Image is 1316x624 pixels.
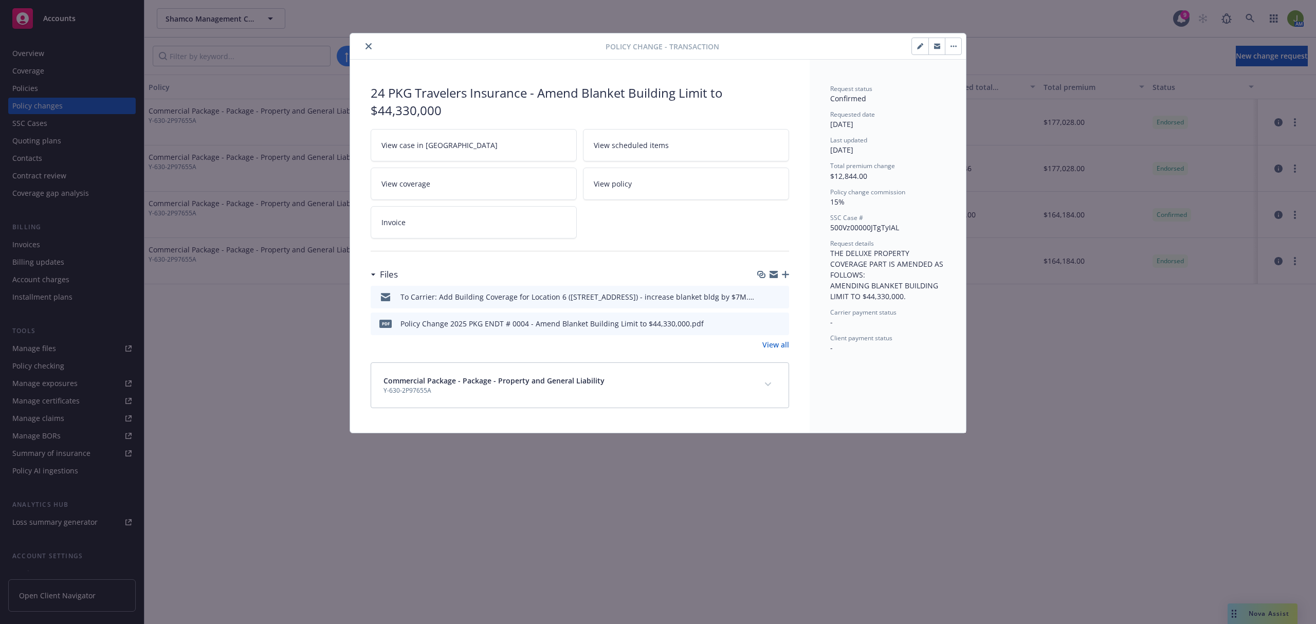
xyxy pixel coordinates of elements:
h3: Files [380,268,398,281]
button: preview file [776,291,785,302]
span: - [830,317,833,327]
span: THE DELUXE PROPERTY COVERAGE PART IS AMENDED AS FOLLOWS: AMENDING BLANKET BUILDING LIMIT TO $44,3... [830,248,945,301]
div: Policy Change 2025 PKG ENDT # 0004 - Amend Blanket Building Limit to $44,330,000.pdf [400,318,704,329]
div: 24 PKG Travelers Insurance - Amend Blanket Building Limit to $44,330,000 [371,84,789,119]
a: Invoice [371,206,577,238]
span: View scheduled items [594,140,669,151]
span: - [830,343,833,353]
a: View scheduled items [583,129,789,161]
span: 15% [830,197,845,207]
span: Request details [830,239,874,248]
span: Policy change - Transaction [606,41,719,52]
div: Commercial Package - Package - Property and General LiabilityY-630-2P97655Aexpand content [371,363,789,408]
a: View policy [583,168,789,200]
span: Request status [830,84,872,93]
div: To Carrier: Add Building Coverage for Location 6 ([STREET_ADDRESS]) - increase blanket bldg by $7... [400,291,755,302]
span: Requested date [830,110,875,119]
button: expand content [760,376,776,393]
span: Confirmed [830,94,866,103]
span: Y-630-2P97655A [383,386,605,395]
span: View case in [GEOGRAPHIC_DATA] [381,140,498,151]
button: download file [759,291,767,302]
span: Invoice [381,217,406,228]
span: Total premium change [830,161,895,170]
button: close [362,40,375,52]
a: View all [762,339,789,350]
button: preview file [776,318,785,329]
span: Commercial Package - Package - Property and General Liability [383,375,605,386]
span: Client payment status [830,334,892,342]
div: Files [371,268,398,281]
span: [DATE] [830,119,853,129]
span: Last updated [830,136,867,144]
a: View coverage [371,168,577,200]
span: pdf [379,320,392,327]
span: 500Vz00000JTgTyIAL [830,223,899,232]
span: $12,844.00 [830,171,867,181]
span: [DATE] [830,145,853,155]
button: download file [759,318,767,329]
span: View coverage [381,178,430,189]
span: Carrier payment status [830,308,897,317]
span: Policy change commission [830,188,905,196]
a: View case in [GEOGRAPHIC_DATA] [371,129,577,161]
span: SSC Case # [830,213,863,222]
span: View policy [594,178,632,189]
